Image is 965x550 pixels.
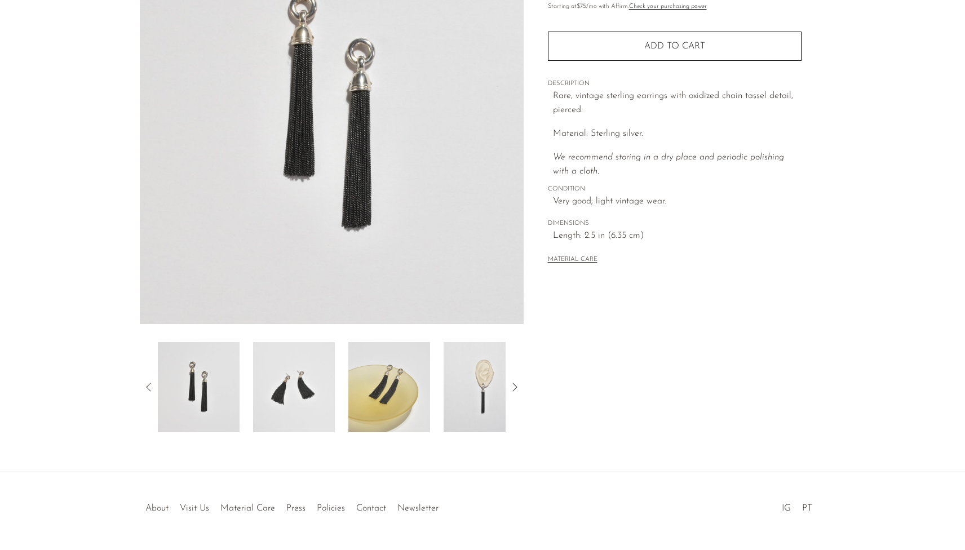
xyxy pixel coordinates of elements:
span: Add to cart [644,42,705,51]
a: Contact [356,504,386,513]
a: Material Care [220,504,275,513]
p: Rare, vintage sterling earrings with oxidized chain tassel detail, pierced. [553,89,802,118]
a: PT [802,504,812,513]
span: DESCRIPTION [548,79,802,89]
span: $75 [577,3,586,10]
p: Starting at /mo with Affirm. [548,2,802,12]
img: Oxidized Tassel Earrings [444,342,525,432]
img: Oxidized Tassel Earrings [253,342,335,432]
img: Oxidized Tassel Earrings [158,342,240,432]
em: We recommend storing in a dry place and periodic polishing with a cloth. [553,153,784,176]
ul: Quick links [140,495,444,516]
button: Add to cart [548,32,802,61]
a: IG [782,504,791,513]
span: Very good; light vintage wear. [553,194,802,209]
a: Visit Us [180,504,209,513]
p: Material: Sterling silver. [553,127,802,141]
span: DIMENSIONS [548,219,802,229]
span: CONDITION [548,184,802,194]
a: Policies [317,504,345,513]
ul: Social Medias [776,495,818,516]
img: Oxidized Tassel Earrings [348,342,430,432]
a: Check your purchasing power - Learn more about Affirm Financing (opens in modal) [629,3,707,10]
button: MATERIAL CARE [548,256,597,264]
span: Length: 2.5 in (6.35 cm) [553,229,802,243]
a: Press [286,504,306,513]
a: About [145,504,169,513]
